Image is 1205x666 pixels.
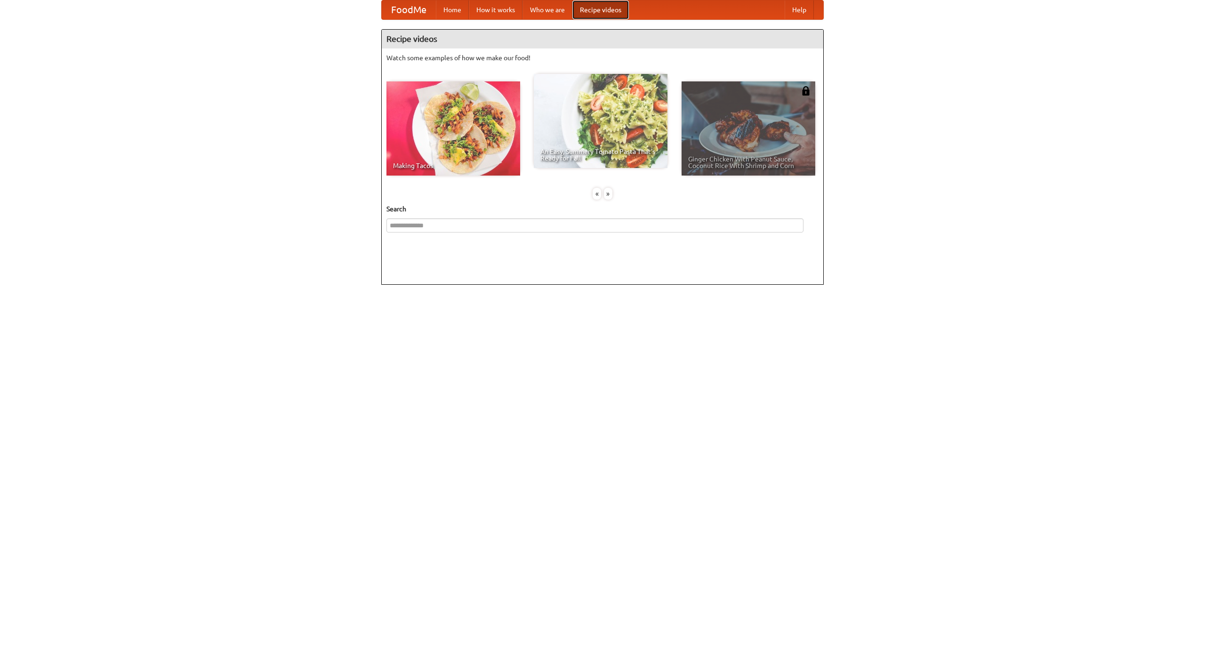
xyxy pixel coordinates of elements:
a: FoodMe [382,0,436,19]
a: An Easy, Summery Tomato Pasta That's Ready for Fall [534,74,667,168]
img: 483408.png [801,86,811,96]
a: Making Tacos [386,81,520,176]
div: « [593,188,601,200]
span: An Easy, Summery Tomato Pasta That's Ready for Fall [540,148,661,161]
div: » [604,188,612,200]
h4: Recipe videos [382,30,823,48]
a: Recipe videos [572,0,629,19]
a: Who we are [522,0,572,19]
a: Help [785,0,814,19]
a: Home [436,0,469,19]
h5: Search [386,204,819,214]
a: How it works [469,0,522,19]
p: Watch some examples of how we make our food! [386,53,819,63]
span: Making Tacos [393,162,514,169]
